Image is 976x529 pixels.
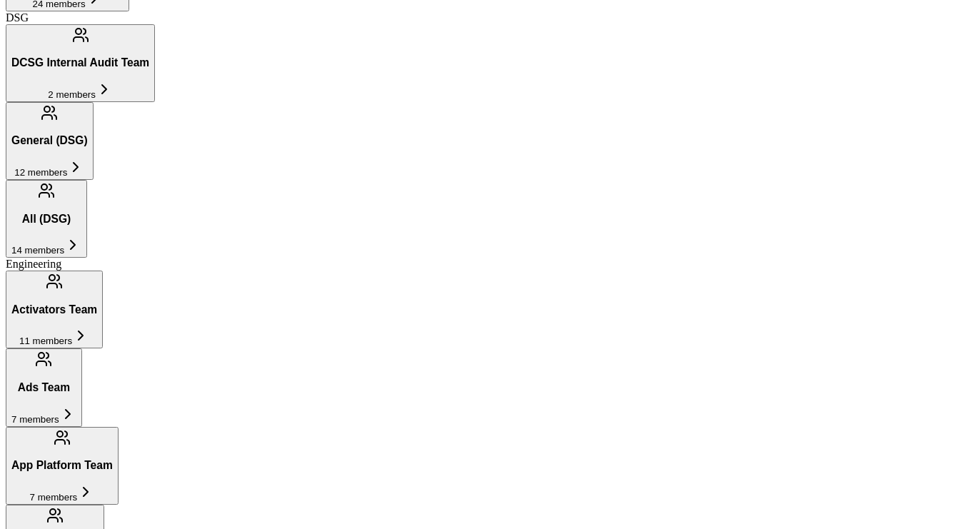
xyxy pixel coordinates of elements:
h3: All (DSG) [11,213,81,226]
span: 2 members [48,89,96,100]
span: 14 members [11,245,64,256]
span: 11 members [19,336,72,346]
h3: App Platform Team [11,459,113,472]
span: 12 members [14,167,67,178]
button: General (DSG)12 members [6,102,94,180]
button: Ads Team7 members [6,348,82,426]
h3: General (DSG) [11,134,88,147]
span: 7 members [30,492,78,503]
button: App Platform Team7 members [6,427,119,505]
button: DCSG Internal Audit Team2 members [6,24,155,102]
span: 7 members [11,414,59,425]
button: Activators Team11 members [6,271,103,348]
button: All (DSG)14 members [6,180,87,258]
h3: Activators Team [11,303,97,316]
h3: DCSG Internal Audit Team [11,56,149,69]
h3: Ads Team [11,381,76,394]
span: Engineering [6,258,61,270]
span: DSG [6,11,29,24]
